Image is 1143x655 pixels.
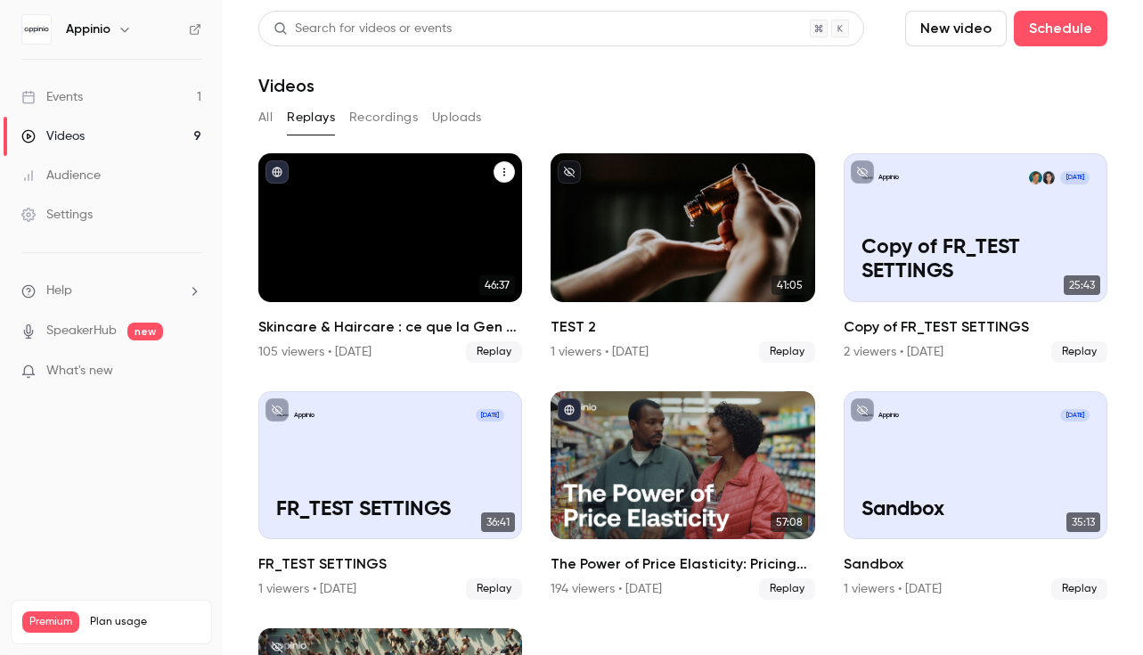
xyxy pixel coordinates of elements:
div: Search for videos or events [274,20,452,38]
p: Appinio [878,411,899,420]
span: [DATE] [476,409,505,422]
span: Replay [759,578,815,600]
span: Replay [466,341,522,363]
h2: FR_TEST SETTINGS [258,553,522,575]
p: Sandbox [861,498,1090,522]
a: 46:37Skincare & Haircare : ce que la Gen Z attend vraiment des marques105 viewers • [DATE]Replay [258,153,522,363]
div: Settings [21,206,93,224]
span: Replay [1051,341,1107,363]
span: 46:37 [479,275,515,295]
div: 1 viewers • [DATE] [551,343,649,361]
button: New video [905,11,1007,46]
li: help-dropdown-opener [21,282,201,300]
div: 1 viewers • [DATE] [844,580,942,598]
span: new [127,323,163,340]
span: Replay [1051,578,1107,600]
h2: Copy of FR_TEST SETTINGS [844,316,1107,338]
a: SandboxAppinio[DATE]Sandbox35:13Sandbox1 viewers • [DATE]Replay [844,391,1107,601]
span: Help [46,282,72,300]
li: Sandbox [844,391,1107,601]
li: TEST 2 [551,153,814,363]
a: SpeakerHub [46,322,117,340]
button: Recordings [349,103,418,132]
button: published [265,160,289,184]
span: [DATE] [1060,409,1090,422]
span: 41:05 [772,275,808,295]
h2: The Power of Price Elasticity: Pricing Smarter Amid Economic Instability [551,553,814,575]
span: [DATE] [1060,171,1090,184]
li: The Power of Price Elasticity: Pricing Smarter Amid Economic Instability [551,391,814,601]
p: FR_TEST SETTINGS [276,498,504,522]
div: 194 viewers • [DATE] [551,580,662,598]
span: Premium [22,611,79,633]
h6: Appinio [66,20,110,38]
a: Copy of FR_TEST SETTINGSAppinioLola GilleValérie Rager-Brossard[DATE]Copy of FR_TEST SETTINGS25:4... [844,153,1107,363]
iframe: Noticeable Trigger [180,364,201,380]
a: 41:05TEST 21 viewers • [DATE]Replay [551,153,814,363]
span: Replay [466,578,522,600]
h2: TEST 2 [551,316,814,338]
button: published [558,398,581,422]
span: 36:41 [481,512,515,532]
button: unpublished [558,160,581,184]
button: All [258,103,273,132]
div: Events [21,88,83,106]
span: 25:43 [1064,275,1100,295]
span: Replay [759,341,815,363]
img: Valérie Rager-Brossard [1029,171,1042,184]
section: Videos [258,11,1107,644]
li: Skincare & Haircare : ce que la Gen Z attend vraiment des marques [258,153,522,363]
span: What's new [46,362,113,381]
p: Appinio [294,411,314,420]
span: 35:13 [1066,512,1100,532]
span: Plan usage [90,615,200,629]
div: 105 viewers • [DATE] [258,343,371,361]
p: Copy of FR_TEST SETTINGS [861,236,1090,284]
h2: Sandbox [844,553,1107,575]
div: Videos [21,127,85,145]
img: Appinio [22,15,51,44]
button: unpublished [851,160,874,184]
button: Replays [287,103,335,132]
li: Copy of FR_TEST SETTINGS [844,153,1107,363]
a: FR_TEST SETTINGSAppinio[DATE]FR_TEST SETTINGS36:41FR_TEST SETTINGS1 viewers • [DATE]Replay [258,391,522,601]
button: unpublished [851,398,874,422]
div: 2 viewers • [DATE] [844,343,943,361]
div: Audience [21,167,101,184]
button: Schedule [1014,11,1107,46]
button: Uploads [432,103,482,132]
li: FR_TEST SETTINGS [258,391,522,601]
button: unpublished [265,398,289,422]
p: Appinio [878,173,899,182]
img: Lola Gille [1042,171,1056,184]
a: 57:08The Power of Price Elasticity: Pricing Smarter Amid Economic Instability194 viewers • [DATE]... [551,391,814,601]
h1: Videos [258,75,314,96]
div: 1 viewers • [DATE] [258,580,356,598]
span: 57:08 [771,512,808,532]
h2: Skincare & Haircare : ce que la Gen Z attend vraiment des marques [258,316,522,338]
